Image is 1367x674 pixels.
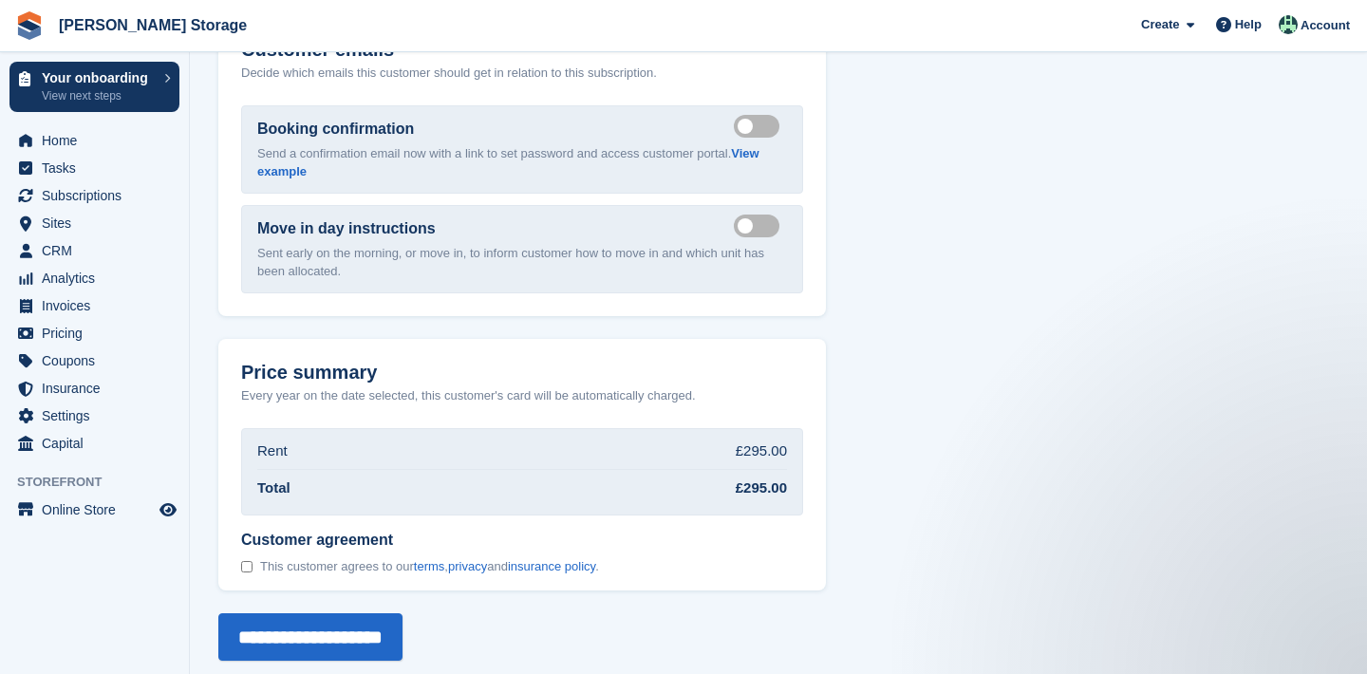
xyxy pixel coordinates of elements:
[9,127,179,154] a: menu
[42,430,156,457] span: Capital
[51,9,254,41] a: [PERSON_NAME] Storage
[9,155,179,181] a: menu
[508,559,595,573] a: insurance policy
[241,386,696,405] p: Every year on the date selected, this customer's card will be automatically charged.
[241,561,253,572] input: Customer agreement This customer agrees to ourterms,privacyandinsurance policy.
[257,144,787,181] p: Send a confirmation email now with a link to set password and access customer portal.
[9,347,179,374] a: menu
[260,559,599,574] span: This customer agrees to our , and .
[42,265,156,291] span: Analytics
[9,210,179,236] a: menu
[9,375,179,402] a: menu
[448,559,487,573] a: privacy
[9,496,179,523] a: menu
[9,237,179,264] a: menu
[257,477,290,499] div: Total
[9,62,179,112] a: Your onboarding View next steps
[257,440,288,462] div: Rent
[1141,15,1179,34] span: Create
[42,496,156,523] span: Online Store
[9,182,179,209] a: menu
[241,362,803,384] h2: Price summary
[257,146,759,179] a: View example
[736,477,787,499] div: £295.00
[42,71,155,84] p: Your onboarding
[241,531,599,550] span: Customer agreement
[42,403,156,429] span: Settings
[42,237,156,264] span: CRM
[734,225,787,228] label: Send move in day email
[157,498,179,521] a: Preview store
[257,244,787,281] p: Sent early on the morning, or move in, to inform customer how to move in and which unit has been ...
[42,87,155,104] p: View next steps
[1235,15,1262,34] span: Help
[736,440,787,462] div: £295.00
[42,182,156,209] span: Subscriptions
[15,11,44,40] img: stora-icon-8386f47178a22dfd0bd8f6a31ec36ba5ce8667c1dd55bd0f319d3a0aa187defe.svg
[42,155,156,181] span: Tasks
[9,292,179,319] a: menu
[42,347,156,374] span: Coupons
[17,473,189,492] span: Storefront
[42,320,156,346] span: Pricing
[42,127,156,154] span: Home
[257,217,436,240] label: Move in day instructions
[1279,15,1298,34] img: Nicholas Pain
[42,375,156,402] span: Insurance
[9,265,179,291] a: menu
[42,292,156,319] span: Invoices
[9,403,179,429] a: menu
[734,125,787,128] label: Send booking confirmation email
[42,210,156,236] span: Sites
[1301,16,1350,35] span: Account
[257,118,414,140] label: Booking confirmation
[414,559,445,573] a: terms
[241,64,803,83] p: Decide which emails this customer should get in relation to this subscription.
[9,430,179,457] a: menu
[9,320,179,346] a: menu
